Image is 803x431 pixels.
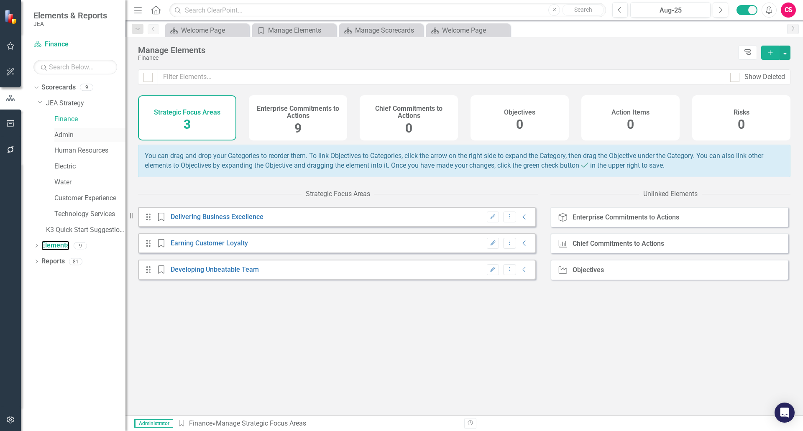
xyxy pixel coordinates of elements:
span: 0 [738,117,745,132]
h4: Risks [734,109,749,116]
h4: Strategic Focus Areas [154,109,220,116]
span: 9 [294,121,302,135]
span: Search [574,6,592,13]
span: 0 [516,117,523,132]
div: Finance [138,55,734,61]
a: Finance [189,419,212,427]
span: 3 [184,117,191,132]
input: Filter Elements... [158,69,725,85]
div: Welcome Page [181,25,247,36]
h4: Action Items [611,109,650,116]
a: Elements [41,241,69,250]
a: Electric [54,162,125,171]
a: Reports [41,257,65,266]
a: Water [54,178,125,187]
h4: Chief Commitments to Actions [365,105,453,120]
span: 0 [627,117,634,132]
a: Finance [33,40,117,49]
div: Aug-25 [633,5,708,15]
h4: Enterprise Commitments to Actions [254,105,342,120]
a: Customer Experience [54,194,125,203]
a: Developing Unbeatable Team [171,265,259,273]
div: Unlinked Elements [643,189,698,199]
a: Delivering Business Excellence [171,213,263,221]
input: Search Below... [33,60,117,74]
div: Open Intercom Messenger [775,403,795,423]
div: 9 [74,242,87,249]
span: 0 [405,121,412,135]
div: You can drag and drop your Categories to reorder them. To link Objectives to Categories, click th... [138,145,790,177]
div: Show Deleted [744,72,785,82]
span: Elements & Reports [33,10,107,20]
div: Manage Elements [138,46,734,55]
div: 81 [69,258,82,265]
a: Manage Elements [254,25,334,36]
a: Technology Services [54,209,125,219]
div: Manage Elements [268,25,334,36]
div: » Manage Strategic Focus Areas [177,419,458,428]
small: JEA [33,20,107,27]
div: Enterprise Commitments to Actions [573,214,679,221]
div: Manage Scorecards [355,25,421,36]
a: Admin [54,130,125,140]
div: Welcome Page [442,25,508,36]
div: 9 [80,84,93,91]
a: Scorecards [41,83,76,92]
div: Objectives [573,266,604,274]
a: Welcome Page [428,25,508,36]
span: Administrator [134,419,173,428]
a: Human Resources [54,146,125,156]
div: Chief Commitments to Actions [573,240,664,247]
img: ClearPoint Strategy [4,10,19,24]
a: Earning Customer Loyalty [171,239,248,247]
a: JEA Strategy [46,99,125,108]
h4: Objectives [504,109,535,116]
button: Search [562,4,604,16]
button: Aug-25 [630,3,711,18]
input: Search ClearPoint... [169,3,606,18]
a: Finance [54,115,125,124]
div: Strategic Focus Areas [306,189,370,199]
a: Manage Scorecards [341,25,421,36]
a: Welcome Page [167,25,247,36]
button: CS [781,3,796,18]
a: K3 Quick Start Suggestions [46,225,125,235]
